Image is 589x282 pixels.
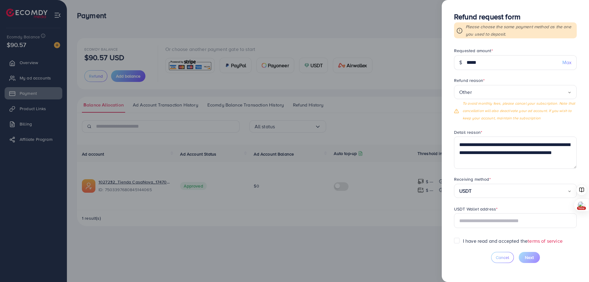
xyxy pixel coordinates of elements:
[454,176,491,182] label: Receiving method
[454,236,498,242] label: USDT QR code
[454,184,577,198] div: Search for option
[466,23,574,38] p: Please choose the same payment method as the one you used to deposit.
[454,48,493,54] label: Requested amount
[463,238,563,245] label: I have read and accepted the
[454,77,485,83] label: Refund reason
[472,186,568,196] input: Search for option
[459,187,472,195] strong: USDT
[528,238,563,244] a: terms of service
[454,12,577,21] h3: Refund request form
[519,252,540,263] button: Next
[454,55,467,70] div: $
[562,59,572,66] span: Max
[525,254,534,261] span: Next
[459,87,472,97] span: Other
[463,100,577,122] p: To avoid monthly fees, please cancel your subscription. Note that cancellation will also deactiva...
[491,252,514,263] button: Cancel
[496,254,509,261] span: Cancel
[563,254,584,277] iframe: Chat
[454,85,577,99] div: Search for option
[472,87,568,97] input: Search for option
[454,206,498,212] label: USDT Wallet address
[454,129,482,135] label: Detail reason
